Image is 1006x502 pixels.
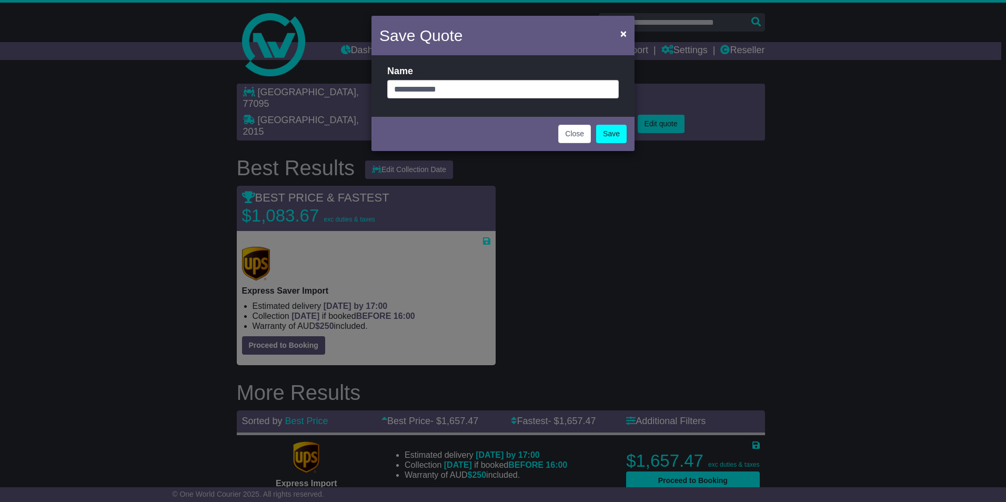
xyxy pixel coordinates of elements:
[558,125,591,143] button: Close
[596,125,627,143] a: Save
[387,66,413,77] label: Name
[379,24,462,47] h4: Save Quote
[615,23,632,44] button: Close
[620,27,627,39] span: ×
